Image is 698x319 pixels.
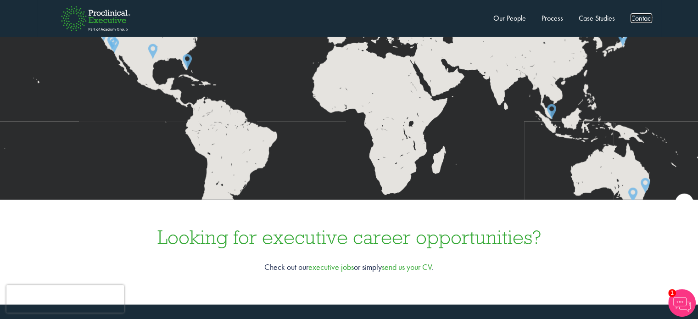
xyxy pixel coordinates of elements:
[668,289,676,297] span: 1
[542,13,563,23] a: Process
[6,285,124,313] iframe: reCAPTCHA
[493,13,526,23] a: Our People
[675,194,693,212] button: Map camera controls
[579,13,615,23] a: Case Studies
[631,13,652,23] a: Contact
[9,227,689,247] h3: Looking for executive career opportunities?
[9,261,689,273] p: Check out our or simply .
[308,262,354,272] a: executive jobs
[668,289,696,317] img: Chatbot
[382,262,432,272] a: send us your CV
